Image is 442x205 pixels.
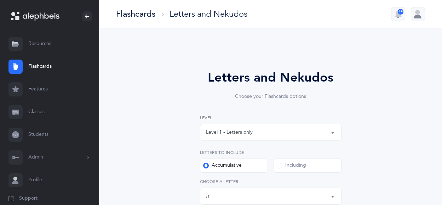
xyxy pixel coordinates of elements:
[180,68,361,87] div: Letters and Nekudos
[200,178,341,185] label: Choose a letter
[19,195,38,202] span: Support
[277,162,306,169] div: Including
[206,129,253,136] div: Level 1 - Letters only
[200,115,341,121] label: Level
[200,188,341,205] button: ת
[180,93,361,100] div: Choose your Flashcards options
[398,9,403,15] div: 14
[206,193,209,200] div: ת
[391,7,405,21] button: 14
[116,8,155,20] div: Flashcards
[200,149,341,156] label: Letters to include
[200,124,341,141] button: Level 1 - Letters only
[170,8,247,20] div: Letters and Nekudos
[203,162,242,169] div: Accumulative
